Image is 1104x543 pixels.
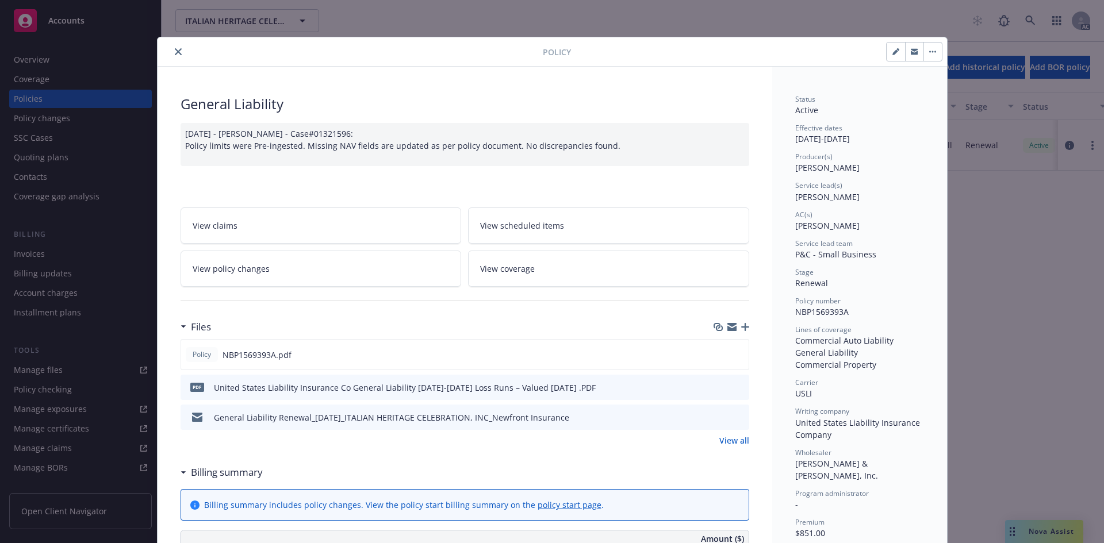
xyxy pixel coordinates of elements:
span: Lines of coverage [795,325,852,334]
div: Files [181,319,211,334]
span: Writing company [795,406,849,416]
span: [PERSON_NAME] [795,191,860,202]
button: preview file [734,349,744,361]
div: Billing summary includes policy changes. View the policy start billing summary on the . [204,499,604,511]
span: Effective dates [795,123,842,133]
a: View coverage [468,251,749,287]
div: Commercial Auto Liability [795,334,924,346]
span: United States Liability Insurance Company [795,417,922,440]
span: $851.00 [795,527,825,538]
button: preview file [734,411,745,423]
span: - [795,499,798,510]
span: Premium [795,517,825,527]
span: USLI [795,388,812,399]
span: Policy [543,46,571,58]
span: Service lead(s) [795,180,842,190]
span: [PERSON_NAME] [795,162,860,173]
span: Active [795,105,818,115]
div: Commercial Property [795,359,924,371]
span: View scheduled items [480,219,564,232]
button: preview file [734,382,745,394]
span: View claims [193,219,237,232]
span: P&C - Small Business [795,249,876,260]
span: Stage [795,267,814,277]
h3: Files [191,319,211,334]
span: Policy number [795,296,841,306]
h3: Billing summary [191,465,263,480]
span: Renewal [795,278,828,288]
a: policy start page [538,499,601,510]
button: download file [716,382,725,394]
span: View policy changes [193,263,270,275]
div: United States Liability Insurance Co General Liability [DATE]-[DATE] Loss Runs – Valued [DATE] .PDF [214,382,596,394]
button: download file [715,349,724,361]
span: View coverage [480,263,535,275]
span: NBP1569393A.pdf [223,349,292,361]
button: close [171,45,185,59]
span: Program administrator [795,488,869,498]
div: General Liability [181,94,749,114]
div: General Liability [795,346,924,359]
div: General Liability Renewal_[DATE]_ITALIAN HERITAGE CELEBRATION, INC_Newfront Insurance [214,411,569,423]
a: View all [719,434,749,446]
span: NBP1569393A [795,306,849,317]
a: View claims [181,207,462,244]
div: [DATE] - [PERSON_NAME] - Case#01321596: Policy limits were Pre-ingested. Missing NAV fields are u... [181,123,749,166]
button: download file [716,411,725,423]
span: Service lead team [795,238,853,248]
span: [PERSON_NAME] & [PERSON_NAME], Inc. [795,458,878,481]
span: PDF [190,383,204,391]
span: AC(s) [795,210,812,219]
div: Billing summary [181,465,263,480]
span: Status [795,94,815,104]
span: Carrier [795,378,818,387]
a: View policy changes [181,251,462,287]
a: View scheduled items [468,207,749,244]
span: Producer(s) [795,152,833,161]
span: Wholesaler [795,448,831,457]
div: [DATE] - [DATE] [795,123,924,145]
span: Policy [190,349,213,360]
span: [PERSON_NAME] [795,220,860,231]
